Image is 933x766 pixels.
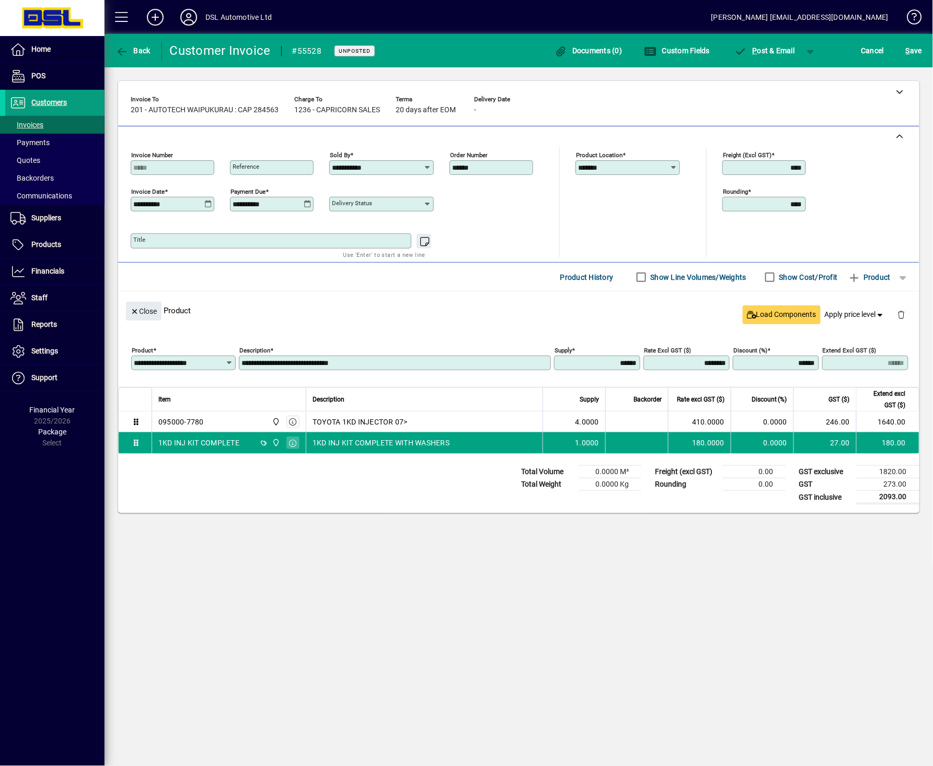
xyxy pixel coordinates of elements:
[857,491,919,504] td: 2093.00
[711,9,889,26] div: [PERSON_NAME] [EMAIL_ADDRESS][DOMAIN_NAME]
[5,232,105,258] a: Products
[313,394,344,405] span: Description
[903,41,925,60] button: Save
[113,41,153,60] button: Back
[747,309,816,320] span: Load Components
[821,305,890,324] button: Apply price level
[343,249,425,261] mat-hint: Use 'Enter' to start a new line
[859,41,887,60] button: Cancel
[105,41,162,60] app-page-header-button: Back
[889,310,914,319] app-page-header-button: Delete
[794,491,857,504] td: GST inclusive
[5,134,105,151] a: Payments
[649,272,746,282] label: Show Line Volumes/Weights
[752,394,787,405] span: Discount (%)
[170,42,271,59] div: Customer Invoice
[30,406,75,414] span: Financial Year
[731,411,793,432] td: 0.0000
[906,42,922,59] span: ave
[555,46,623,55] span: Documents (0)
[516,478,579,491] td: Total Weight
[579,466,641,478] td: 0.0000 M³
[5,338,105,364] a: Settings
[5,312,105,338] a: Reports
[579,478,641,491] td: 0.0000 Kg
[856,432,919,453] td: 180.00
[158,417,204,427] div: 095000-7780
[10,138,50,147] span: Payments
[675,417,724,427] div: 410.0000
[123,306,164,315] app-page-header-button: Close
[330,151,350,159] mat-label: Sold by
[5,258,105,285] a: Financials
[633,394,662,405] span: Backorder
[450,151,488,159] mat-label: Order number
[130,303,157,320] span: Close
[516,466,579,478] td: Total Volume
[825,309,885,320] span: Apply price level
[5,169,105,187] a: Backorders
[205,9,272,26] div: DSL Automotive Ltd
[857,466,919,478] td: 1820.00
[889,302,914,327] button: Delete
[239,347,270,354] mat-label: Description
[793,411,856,432] td: 246.00
[794,478,857,491] td: GST
[31,293,48,302] span: Staff
[10,121,43,129] span: Invoices
[31,214,61,222] span: Suppliers
[294,106,380,114] span: 1236 - CAPRICORN SALES
[650,466,723,478] td: Freight (excl GST)
[38,428,66,436] span: Package
[857,478,919,491] td: 273.00
[743,305,821,324] button: Load Components
[31,98,67,107] span: Customers
[31,267,64,275] span: Financials
[313,438,450,448] span: 1KD INJ KIT COMPLETE WITH WASHERS
[172,8,205,27] button: Profile
[139,8,172,27] button: Add
[906,46,910,55] span: S
[863,388,906,411] span: Extend excl GST ($)
[794,466,857,478] td: GST exclusive
[5,63,105,89] a: POS
[560,269,614,286] span: Product History
[5,365,105,391] a: Support
[552,41,625,60] button: Documents (0)
[31,347,58,355] span: Settings
[474,106,476,114] span: -
[5,151,105,169] a: Quotes
[733,347,767,354] mat-label: Discount (%)
[675,438,724,448] div: 180.0000
[118,291,919,329] div: Product
[777,272,838,282] label: Show Cost/Profit
[131,106,279,114] span: 201 - AUTOTECH WAIPUKURAU : CAP 284563
[856,411,919,432] td: 1640.00
[575,417,600,427] span: 4.0000
[126,302,162,321] button: Close
[723,478,786,491] td: 0.00
[723,188,748,195] mat-label: Rounding
[233,163,259,170] mat-label: Reference
[580,394,599,405] span: Supply
[158,394,171,405] span: Item
[641,41,712,60] button: Custom Fields
[132,347,153,354] mat-label: Product
[644,347,691,354] mat-label: Rate excl GST ($)
[10,192,72,200] span: Communications
[644,46,710,55] span: Custom Fields
[575,438,600,448] span: 1.0000
[555,347,572,354] mat-label: Supply
[734,46,795,55] span: ost & Email
[269,416,281,428] span: Central
[10,156,40,164] span: Quotes
[131,188,165,195] mat-label: Invoice date
[31,45,51,53] span: Home
[5,205,105,231] a: Suppliers
[848,269,891,286] span: Product
[231,188,266,195] mat-label: Payment due
[650,478,723,491] td: Rounding
[396,106,456,114] span: 20 days after EOM
[31,320,57,328] span: Reports
[677,394,724,405] span: Rate excl GST ($)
